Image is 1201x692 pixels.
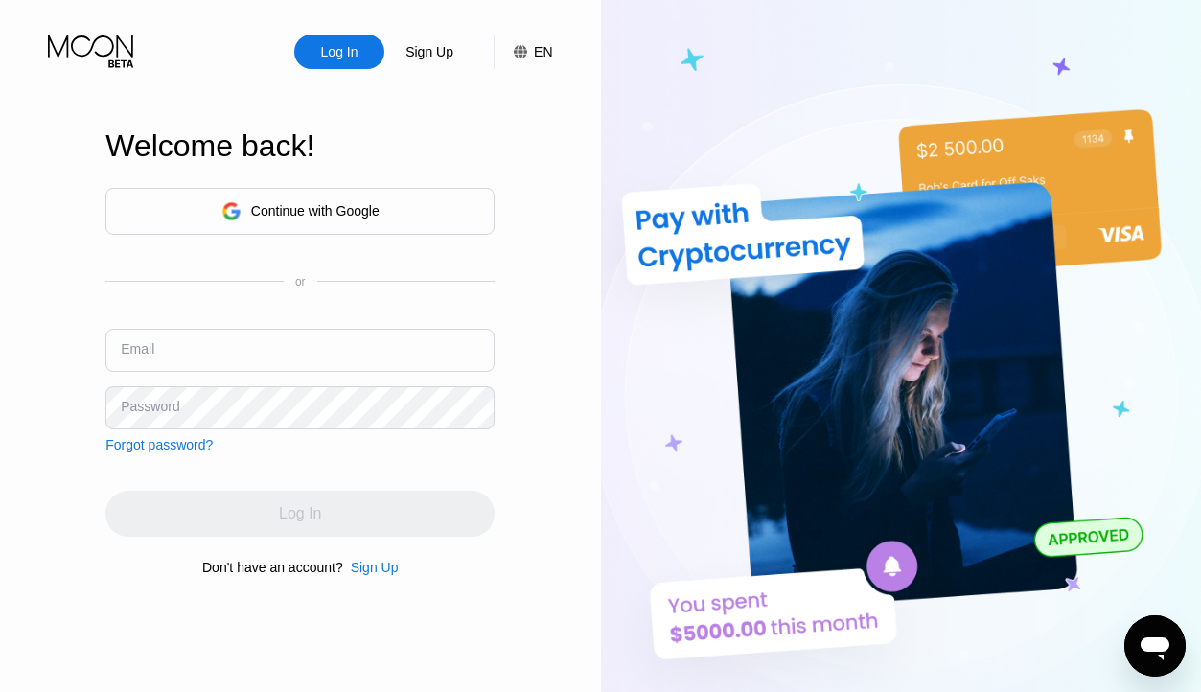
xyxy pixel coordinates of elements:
[105,437,213,452] div: Forgot password?
[534,44,552,59] div: EN
[105,188,495,235] div: Continue with Google
[1124,615,1186,677] iframe: Button to launch messaging window
[105,128,495,164] div: Welcome back!
[121,341,154,357] div: Email
[351,560,399,575] div: Sign Up
[121,399,179,414] div: Password
[494,35,552,69] div: EN
[384,35,474,69] div: Sign Up
[251,203,380,219] div: Continue with Google
[202,560,343,575] div: Don't have an account?
[319,42,360,61] div: Log In
[343,560,399,575] div: Sign Up
[295,275,306,288] div: or
[294,35,384,69] div: Log In
[404,42,455,61] div: Sign Up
